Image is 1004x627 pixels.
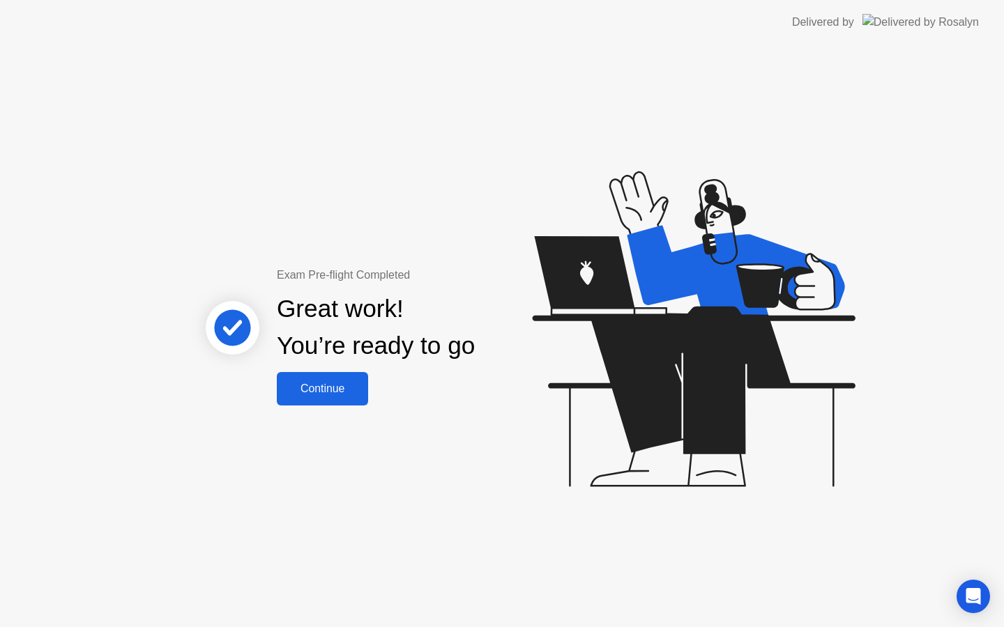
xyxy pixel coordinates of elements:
div: Great work! You’re ready to go [277,291,475,364]
button: Continue [277,372,368,405]
div: Continue [281,382,364,395]
img: Delivered by Rosalyn [862,14,979,30]
div: Open Intercom Messenger [957,580,990,613]
div: Delivered by [792,14,854,31]
div: Exam Pre-flight Completed [277,267,565,284]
